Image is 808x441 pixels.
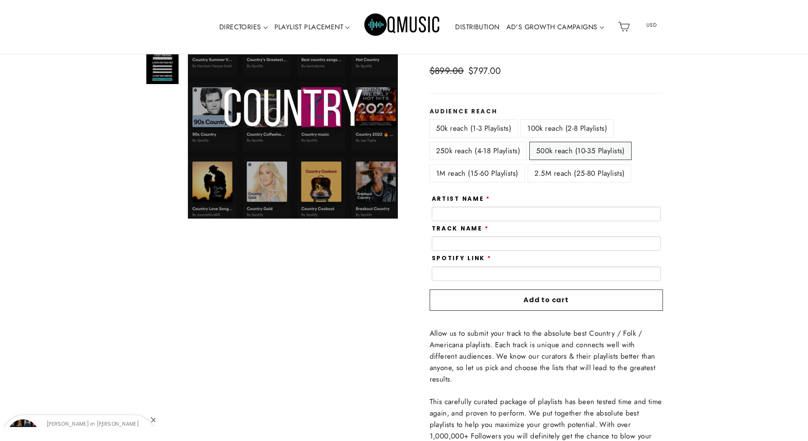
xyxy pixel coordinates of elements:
[521,120,613,137] label: 100k reach (2-8 Playlists)
[530,142,631,160] label: 500k reach (10-35 Playlists)
[528,165,631,182] label: 2.5M reach (25-80 Playlists)
[271,17,353,37] a: PLAYLIST PLACEMENT
[432,196,491,202] label: Artist Name
[452,17,503,37] a: DISTRIBUTION
[430,108,663,115] label: Audience Reach
[364,8,441,46] img: Q Music Promotions
[468,65,501,77] span: $797.00
[432,225,489,232] label: Track Name
[432,255,492,262] label: Spotify Link
[216,17,271,37] a: DIRECTORIES
[430,120,518,137] label: 50k reach (1-3 Playlists)
[146,52,179,84] img: Country Playlist Placement
[430,289,663,311] button: Add to cart
[430,65,464,77] span: $899.00
[430,328,655,385] span: Allow us to submit your track to the absolute best Country / Folk / Americana playlists. Each tra...
[430,142,526,160] label: 250k reach (4-18 Playlists)
[430,165,525,182] label: 1M reach (15-60 Playlists)
[635,19,668,31] span: USD
[47,421,148,437] p: [PERSON_NAME] in [PERSON_NAME][GEOGRAPHIC_DATA], [GEOGRAPHIC_DATA] purchased
[190,2,615,52] div: Primary
[503,17,607,37] a: AD'S GROWTH CAMPAIGNS
[523,295,569,305] span: Add to cart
